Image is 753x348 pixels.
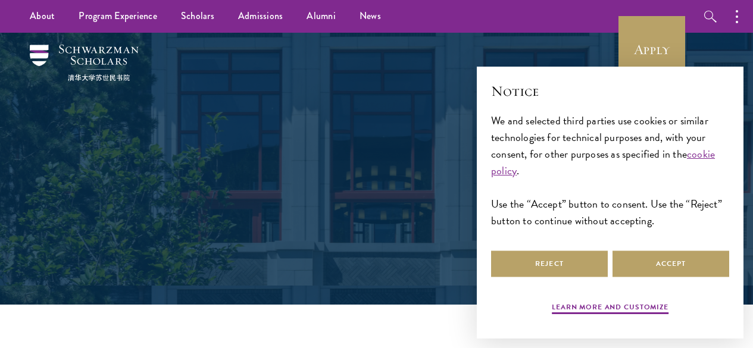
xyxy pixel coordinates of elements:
[552,302,668,316] button: Learn more and customize
[491,81,729,101] h2: Notice
[491,112,729,230] div: We and selected third parties use cookies or similar technologies for technical purposes and, wit...
[491,146,715,178] a: cookie policy
[613,250,729,277] button: Accept
[30,45,139,81] img: Schwarzman Scholars
[491,250,608,277] button: Reject
[618,16,685,83] a: Apply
